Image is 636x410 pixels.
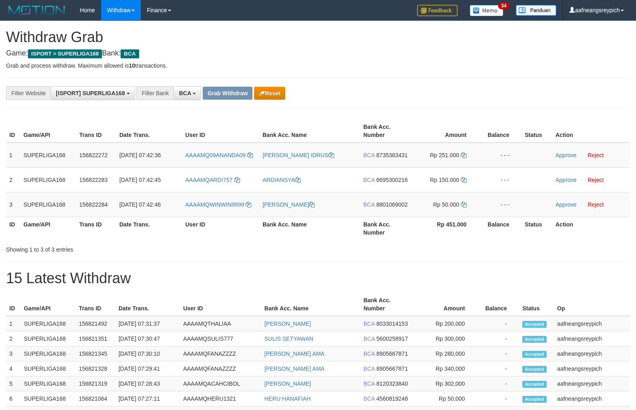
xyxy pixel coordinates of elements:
[263,152,334,158] a: [PERSON_NAME] IDRUS
[477,346,519,361] td: -
[363,320,375,327] span: BCA
[477,293,519,316] th: Balance
[185,177,233,183] span: AAAAMQARDI757
[6,86,51,100] div: Filter Website
[180,331,261,346] td: AAAAMQSULIS777
[461,201,466,208] a: Copy 50000 to clipboard
[265,335,314,342] a: SULIS SETYAWAN
[185,201,244,208] span: AAAAMQWINWIN9999
[263,177,301,183] a: ARDIANSYA
[180,361,261,376] td: AAAAMQFANAZZZZ
[76,293,115,316] th: Trans ID
[554,361,630,376] td: aafneangsreypich
[413,376,477,391] td: Rp 302,000
[6,192,20,217] td: 3
[554,376,630,391] td: aafneangsreypich
[376,380,408,387] span: Copy 8120323840 to clipboard
[121,49,139,58] span: BCA
[6,49,630,58] h4: Game: Bank:
[20,120,76,143] th: Game/API
[363,380,375,387] span: BCA
[430,152,459,158] span: Rp 251.000
[554,391,630,406] td: aafneangsreypich
[587,201,604,208] a: Reject
[479,120,522,143] th: Balance
[522,396,547,403] span: Accepted
[6,316,21,331] td: 1
[555,177,577,183] a: Approve
[554,316,630,331] td: aafneangsreypich
[6,361,21,376] td: 4
[363,350,375,357] span: BCA
[6,217,20,240] th: ID
[554,331,630,346] td: aafneangsreypich
[76,316,115,331] td: 156821492
[76,361,115,376] td: 156821328
[477,376,519,391] td: -
[20,192,76,217] td: SUPERLIGA168
[363,201,375,208] span: BCA
[461,177,466,183] a: Copy 150000 to clipboard
[21,376,76,391] td: SUPERLIGA168
[265,350,325,357] a: [PERSON_NAME] AMA
[477,316,519,331] td: -
[360,217,414,240] th: Bank Acc. Number
[115,331,180,346] td: [DATE] 07:30:47
[119,177,161,183] span: [DATE] 07:42:45
[6,62,630,70] p: Grab and process withdraw. Maximum allowed is transactions.
[76,217,116,240] th: Trans ID
[254,87,285,100] button: Reset
[479,217,522,240] th: Balance
[115,391,180,406] td: [DATE] 07:27:11
[56,90,125,96] span: [ISPORT] SUPERLIGA168
[6,346,21,361] td: 3
[180,346,261,361] td: AAAAMQFANAZZZZ
[6,376,21,391] td: 5
[363,365,375,372] span: BCA
[115,316,180,331] td: [DATE] 07:31:37
[265,365,325,372] a: [PERSON_NAME] AMA
[522,351,547,358] span: Accepted
[376,320,408,327] span: Copy 8033014153 to clipboard
[433,201,460,208] span: Rp 50.000
[115,293,180,316] th: Date Trans.
[554,346,630,361] td: aafneangsreypich
[6,167,20,192] td: 2
[21,361,76,376] td: SUPERLIGA168
[413,293,477,316] th: Amount
[6,331,21,346] td: 2
[174,86,201,100] button: BCA
[20,143,76,168] td: SUPERLIGA168
[477,331,519,346] td: -
[376,350,408,357] span: Copy 8905667871 to clipboard
[129,62,135,69] strong: 10
[203,87,252,100] button: Grab Withdraw
[6,391,21,406] td: 6
[21,391,76,406] td: SUPERLIGA168
[477,391,519,406] td: -
[21,293,76,316] th: Game/API
[28,49,102,58] span: ISPORT > SUPERLIGA168
[414,217,479,240] th: Rp 451.000
[182,217,259,240] th: User ID
[519,293,554,316] th: Status
[479,143,522,168] td: - - -
[417,5,458,16] img: Feedback.jpg
[21,346,76,361] td: SUPERLIGA168
[479,192,522,217] td: - - -
[20,217,76,240] th: Game/API
[76,120,116,143] th: Trans ID
[376,395,408,402] span: Copy 4560819248 to clipboard
[259,120,360,143] th: Bank Acc. Name
[265,395,311,402] a: HERU HANAFIAH
[430,177,459,183] span: Rp 150.000
[413,346,477,361] td: Rp 280,000
[185,177,240,183] a: AAAAMQARDI757
[179,90,191,96] span: BCA
[522,381,547,388] span: Accepted
[119,152,161,158] span: [DATE] 07:42:36
[376,365,408,372] span: Copy 8905667871 to clipboard
[180,316,261,331] td: AAAAMQTHALIAA
[79,152,108,158] span: 156822272
[479,167,522,192] td: - - -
